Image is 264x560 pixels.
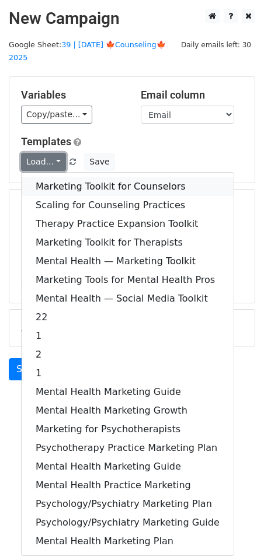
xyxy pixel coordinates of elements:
a: Mental Health Marketing Plan [22,532,234,551]
a: Mental Health Marketing Guide [22,457,234,476]
a: 1 [22,327,234,345]
h5: Variables [21,89,123,101]
a: Mental Health Marketing Guide [22,383,234,401]
a: 22 [22,308,234,327]
a: Templates [21,135,71,148]
a: Send [9,358,47,380]
iframe: Chat Widget [206,504,264,560]
a: Mental Health — Social Media Toolkit [22,289,234,308]
a: 1 [22,364,234,383]
button: Save [84,153,114,171]
a: Therapy Practice Expansion Toolkit [22,215,234,233]
a: Marketing Toolkit for Therapists [22,233,234,252]
a: 2 [22,345,234,364]
a: Copy/paste... [21,106,92,124]
a: Marketing Toolkit for Counselors [22,177,234,196]
a: Load... [21,153,66,171]
a: Marketing for Psychotherapists [22,420,234,439]
h2: New Campaign [9,9,255,29]
a: Scaling for Counseling Practices [22,196,234,215]
a: Mental Health — Marketing Toolkit [22,252,234,271]
a: Psychotherapy Practice Marketing Plan [22,439,234,457]
a: Mental Health Marketing Growth [22,401,234,420]
a: Psychology/Psychiatry Marketing Plan [22,495,234,513]
a: Psychology/Psychiatry Marketing Guide [22,513,234,532]
a: 39 | [DATE] 🍁Counseling🍁 2025 [9,40,166,62]
a: Mental Health Practice Marketing [22,476,234,495]
h5: Email column [141,89,243,101]
small: Google Sheet: [9,40,166,62]
a: Daily emails left: 30 [177,40,255,49]
span: Daily emails left: 30 [177,38,255,51]
a: Marketing Tools for Mental Health Pros [22,271,234,289]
